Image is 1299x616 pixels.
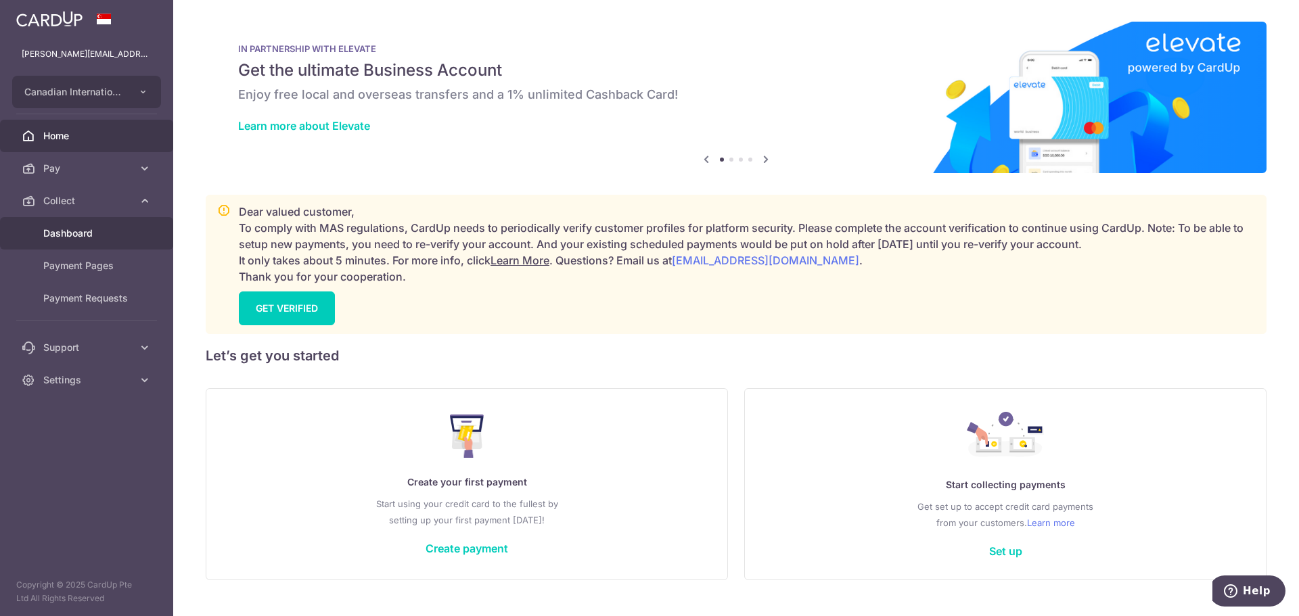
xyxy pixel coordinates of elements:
[233,496,700,528] p: Start using your credit card to the fullest by setting up your first payment [DATE]!
[22,47,152,61] p: [PERSON_NAME][EMAIL_ADDRESS][PERSON_NAME][DOMAIN_NAME]
[12,76,161,108] button: Canadian International School Pte Ltd
[43,291,133,305] span: Payment Requests
[491,254,549,267] a: Learn More
[772,477,1239,493] p: Start collecting payments
[1027,515,1075,531] a: Learn more
[43,129,133,143] span: Home
[967,412,1044,460] img: Collect Payment
[672,254,859,267] a: [EMAIL_ADDRESS][DOMAIN_NAME]
[43,259,133,273] span: Payment Pages
[43,341,133,354] span: Support
[238,119,370,133] a: Learn more about Elevate
[43,373,133,387] span: Settings
[206,22,1267,173] img: Renovation banner
[16,11,83,27] img: CardUp
[238,87,1234,103] h6: Enjoy free local and overseas transfers and a 1% unlimited Cashback Card!
[1212,575,1285,609] iframe: Opens a widget where you can find more information
[43,227,133,240] span: Dashboard
[450,414,484,458] img: Make Payment
[43,162,133,175] span: Pay
[239,204,1255,285] p: Dear valued customer, To comply with MAS regulations, CardUp needs to periodically verify custome...
[238,43,1234,54] p: IN PARTNERSHIP WITH ELEVATE
[206,345,1267,366] h5: Let’s get you started
[989,544,1022,558] a: Set up
[426,542,508,555] a: Create payment
[238,60,1234,81] h5: Get the ultimate Business Account
[24,85,124,99] span: Canadian International School Pte Ltd
[772,498,1239,531] p: Get set up to accept credit card payments from your customers.
[43,194,133,208] span: Collect
[233,474,700,490] p: Create your first payment
[239,291,335,325] a: GET VERIFIED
